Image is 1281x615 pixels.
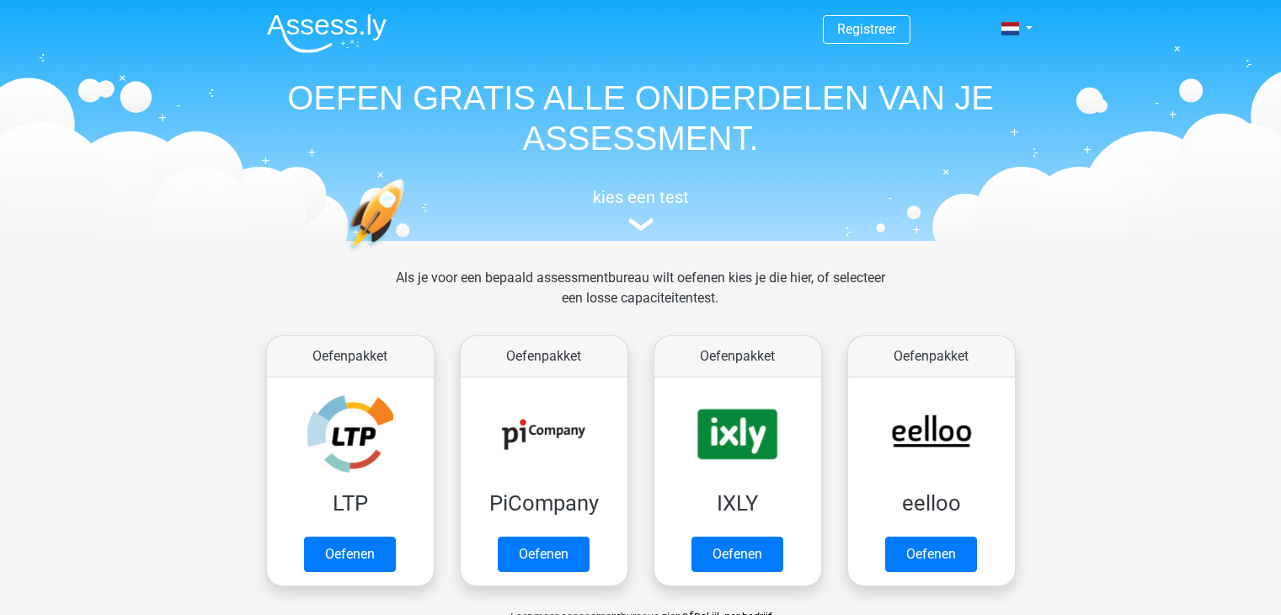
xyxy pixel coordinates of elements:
a: Oefenen [691,537,783,572]
a: Oefenen [304,537,396,572]
a: Oefenen [885,537,977,572]
img: Assessly [267,13,387,53]
a: Oefenen [498,537,590,572]
a: Registreer [837,21,896,37]
h5: kies een test [254,187,1028,207]
img: oefenen [346,179,470,331]
a: kies een test [254,187,1028,232]
img: assessment [628,218,654,231]
h1: OEFEN GRATIS ALLE ONDERDELEN VAN JE ASSESSMENT. [254,78,1028,158]
div: Als je voor een bepaald assessmentbureau wilt oefenen kies je die hier, of selecteer een losse ca... [382,268,899,329]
